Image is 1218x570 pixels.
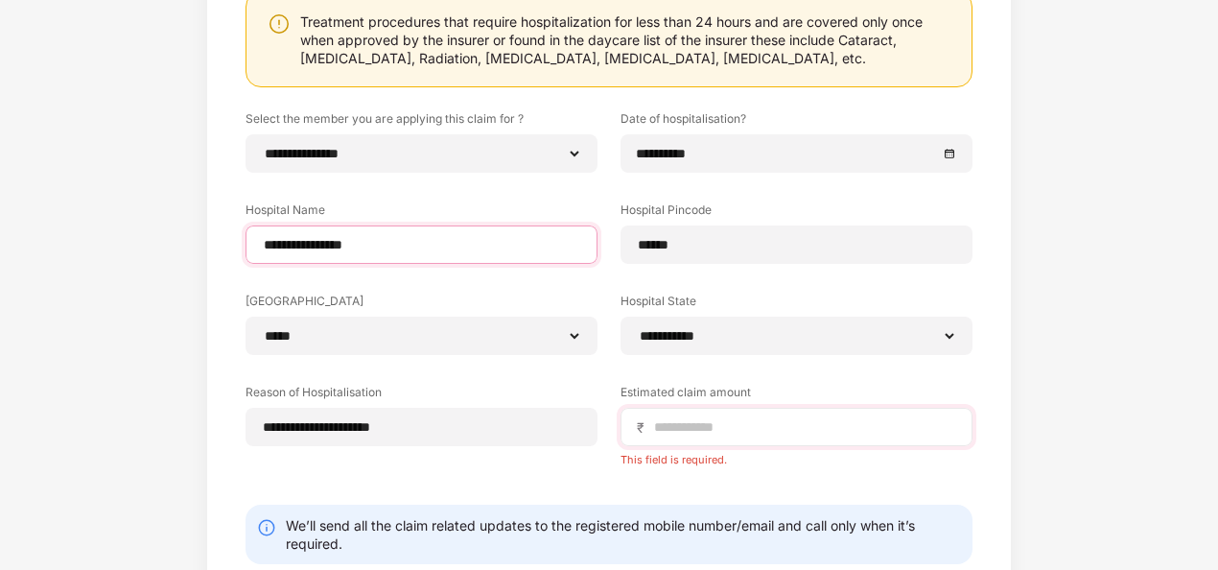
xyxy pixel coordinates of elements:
[300,12,952,67] div: Treatment procedures that require hospitalization for less than 24 hours and are covered only onc...
[246,293,597,317] label: [GEOGRAPHIC_DATA]
[268,12,291,36] img: svg+xml;base64,PHN2ZyBpZD0iV2FybmluZ18tXzI0eDI0IiBkYXRhLW5hbWU9Ildhcm5pbmcgLSAyNHgyNCIgeG1sbnM9Im...
[246,384,597,408] label: Reason of Hospitalisation
[621,293,972,317] label: Hospital State
[621,110,972,134] label: Date of hospitalisation?
[621,384,972,408] label: Estimated claim amount
[246,202,597,226] label: Hospital Name
[621,446,972,466] div: This field is required.
[286,516,961,553] div: We’ll send all the claim related updates to the registered mobile number/email and call only when...
[637,418,652,437] span: ₹
[621,202,972,226] label: Hospital Pincode
[257,518,276,537] img: svg+xml;base64,PHN2ZyBpZD0iSW5mby0yMHgyMCIgeG1sbnM9Imh0dHA6Ly93d3cudzMub3JnLzIwMDAvc3ZnIiB3aWR0aD...
[246,110,597,134] label: Select the member you are applying this claim for ?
